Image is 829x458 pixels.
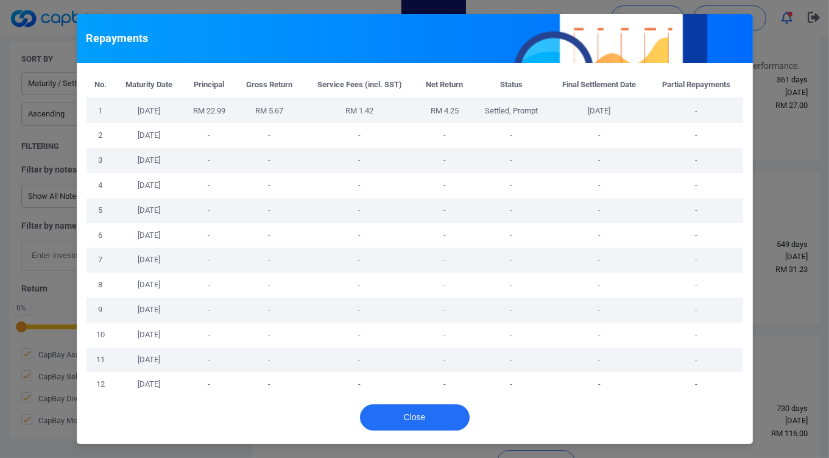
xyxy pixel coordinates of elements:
[86,123,115,148] td: 2
[473,323,549,348] td: -
[358,156,361,165] span: -
[86,98,115,124] td: 1
[443,305,446,314] span: -
[208,131,210,140] span: -
[549,323,649,348] td: -
[549,98,649,124] td: [DATE]
[649,298,743,323] td: -
[358,305,361,314] span: -
[649,248,743,273] td: -
[358,330,361,339] span: -
[358,379,361,388] span: -
[360,404,470,431] button: Close
[549,248,649,273] td: -
[208,330,210,339] span: -
[473,372,549,397] td: -
[115,148,183,173] td: [DATE]
[208,231,210,240] span: -
[268,305,270,314] span: -
[443,231,446,240] span: -
[358,206,361,215] span: -
[443,379,446,388] span: -
[473,123,549,148] td: -
[86,298,115,323] td: 9
[86,248,115,273] td: 7
[183,73,235,98] th: Principal
[473,348,549,373] td: -
[193,106,225,115] span: RM 22.99
[431,106,459,115] span: RM 4.25
[649,372,743,397] td: -
[115,223,183,248] td: [DATE]
[268,131,270,140] span: -
[115,123,183,148] td: [DATE]
[649,273,743,298] td: -
[549,223,649,248] td: -
[549,273,649,298] td: -
[86,73,115,98] th: No.
[208,206,210,215] span: -
[473,273,549,298] td: -
[208,156,210,165] span: -
[549,148,649,173] td: -
[268,206,270,215] span: -
[473,73,549,98] th: Status
[443,355,446,364] span: -
[268,355,270,364] span: -
[549,198,649,223] td: -
[86,198,115,223] td: 5
[473,298,549,323] td: -
[115,298,183,323] td: [DATE]
[208,181,210,190] span: -
[268,280,270,289] span: -
[235,73,303,98] th: Gross Return
[473,198,549,223] td: -
[115,348,183,373] td: [DATE]
[649,173,743,198] td: -
[268,156,270,165] span: -
[268,255,270,264] span: -
[86,273,115,298] td: 8
[358,280,361,289] span: -
[358,131,361,140] span: -
[115,273,183,298] td: [DATE]
[255,106,283,115] span: RM 5.67
[649,348,743,373] td: -
[649,73,743,98] th: Partial Repayments
[358,181,361,190] span: -
[443,206,446,215] span: -
[443,330,446,339] span: -
[86,173,115,198] td: 4
[549,123,649,148] td: -
[208,379,210,388] span: -
[649,123,743,148] td: -
[443,280,446,289] span: -
[303,73,416,98] th: Service Fees (incl. SST)
[416,73,473,98] th: Net Return
[208,355,210,364] span: -
[345,106,373,115] span: RM 1.42
[358,231,361,240] span: -
[473,223,549,248] td: -
[268,231,270,240] span: -
[649,198,743,223] td: -
[473,173,549,198] td: -
[443,156,446,165] span: -
[549,298,649,323] td: -
[86,372,115,397] td: 12
[268,330,270,339] span: -
[86,223,115,248] td: 6
[208,255,210,264] span: -
[268,379,270,388] span: -
[115,173,183,198] td: [DATE]
[473,98,549,124] td: Settled, Prompt
[549,348,649,373] td: -
[443,181,446,190] span: -
[473,148,549,173] td: -
[649,323,743,348] td: -
[208,280,210,289] span: -
[358,255,361,264] span: -
[549,173,649,198] td: -
[86,31,149,46] h5: Repayments
[649,148,743,173] td: -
